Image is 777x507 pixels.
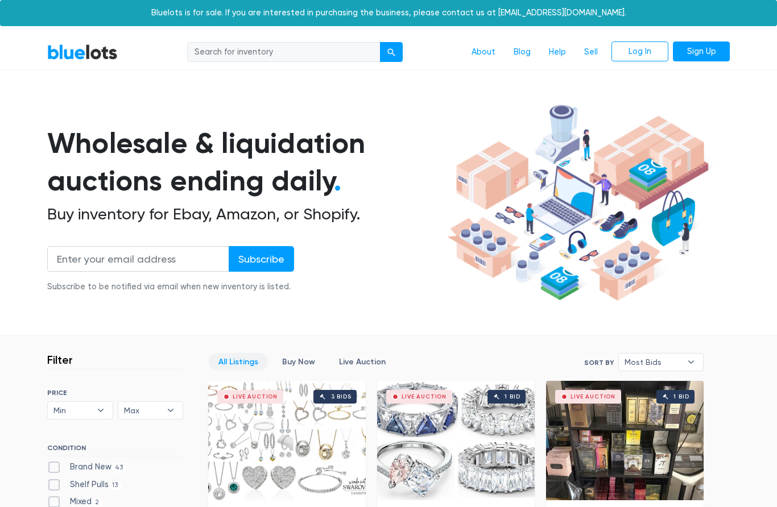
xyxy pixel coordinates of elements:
[233,394,278,400] div: Live Auction
[208,381,366,500] a: Live Auction 3 bids
[462,41,505,63] a: About
[331,394,352,400] div: 3 bids
[272,353,325,371] a: Buy Now
[209,353,268,371] a: All Listings
[329,353,395,371] a: Live Auction
[109,481,122,490] span: 13
[540,41,575,63] a: Help
[673,41,730,62] a: Sign Up
[47,389,183,397] h6: PRICE
[47,479,122,491] label: Shelf Pulls
[611,41,668,62] a: Log In
[402,394,447,400] div: Live Auction
[505,394,520,400] div: 1 bid
[47,461,127,473] label: Brand New
[505,41,540,63] a: Blog
[334,164,341,198] span: .
[47,281,294,293] div: Subscribe to be notified via email when new inventory is listed.
[229,246,294,272] input: Subscribe
[47,124,443,200] h1: Wholesale & liquidation auctions ending daily
[584,358,614,368] label: Sort By
[47,444,183,456] h6: CONDITION
[187,42,381,63] input: Search for inventory
[111,463,127,472] span: 43
[377,381,535,500] a: Live Auction 1 bid
[443,99,713,306] img: hero-ee84e7d0318cb26816c560f6b4441b76977f77a177738b4e94f68c95b2b83dbb.png
[571,394,615,400] div: Live Auction
[47,205,443,224] h2: Buy inventory for Ebay, Amazon, or Shopify.
[47,44,118,60] a: BlueLots
[546,381,704,500] a: Live Auction 1 bid
[575,41,607,63] a: Sell
[47,246,229,272] input: Enter your email address
[47,353,73,367] h3: Filter
[673,394,689,400] div: 1 bid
